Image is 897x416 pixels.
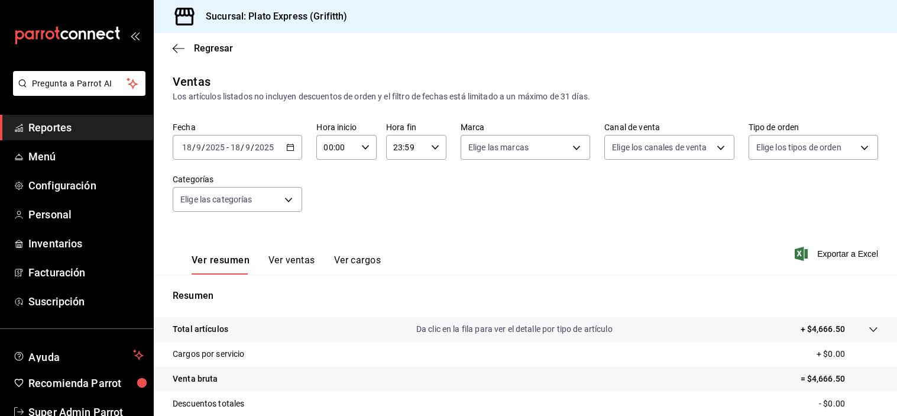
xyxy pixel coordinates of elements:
[173,43,233,54] button: Regresar
[173,348,245,360] p: Cargos por servicio
[173,175,302,183] label: Categorías
[192,254,381,275] div: navigation tabs
[205,143,225,152] input: ----
[28,149,144,165] span: Menú
[817,348,878,360] p: + $0.00
[268,254,315,275] button: Ver ventas
[245,143,251,152] input: --
[130,31,140,40] button: open_drawer_menu
[226,143,229,152] span: -
[254,143,274,152] input: ----
[192,254,250,275] button: Ver resumen
[32,78,127,90] span: Pregunta a Parrot AI
[28,348,128,362] span: Ayuda
[173,73,211,91] div: Ventas
[316,123,377,131] label: Hora inicio
[468,141,529,153] span: Elige las marcas
[801,323,845,336] p: + $4,666.50
[182,143,192,152] input: --
[202,143,205,152] span: /
[173,323,228,336] p: Total artículos
[173,289,878,303] p: Resumen
[612,141,707,153] span: Elige los canales de venta
[194,43,233,54] span: Regresar
[28,236,144,251] span: Inventarios
[196,9,347,24] h3: Sucursal: Plato Express (Grifitth)
[28,375,144,391] span: Recomienda Parrot
[416,323,613,336] p: Da clic en la fila para ver el detalle por tipo de artículo
[386,123,446,131] label: Hora fin
[241,143,244,152] span: /
[801,373,878,385] p: = $4,666.50
[230,143,241,152] input: --
[28,120,144,136] span: Reportes
[192,143,196,152] span: /
[251,143,254,152] span: /
[819,398,878,410] p: - $0.00
[334,254,381,275] button: Ver cargos
[13,71,145,96] button: Pregunta a Parrot AI
[28,178,144,194] span: Configuración
[173,123,302,131] label: Fecha
[173,398,244,410] p: Descuentos totales
[196,143,202,152] input: --
[756,141,841,153] span: Elige los tipos de orden
[28,207,144,222] span: Personal
[173,373,218,385] p: Venta bruta
[8,86,145,98] a: Pregunta a Parrot AI
[28,265,144,280] span: Facturación
[180,194,252,205] span: Elige las categorías
[749,123,878,131] label: Tipo de orden
[604,123,734,131] label: Canal de venta
[461,123,590,131] label: Marca
[28,294,144,309] span: Suscripción
[173,91,878,103] div: Los artículos listados no incluyen descuentos de orden y el filtro de fechas está limitado a un m...
[797,247,878,261] button: Exportar a Excel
